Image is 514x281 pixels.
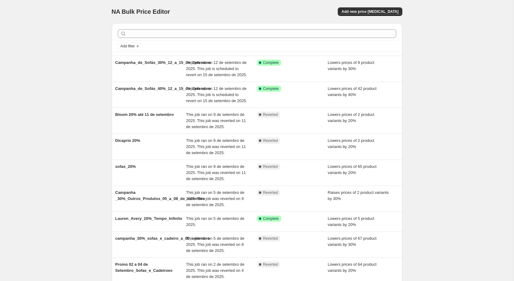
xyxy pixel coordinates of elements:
[263,236,278,241] span: Reverted
[112,8,170,15] span: NA Bulk Price Editor
[115,60,211,65] span: Campanha_de_Sofás_30%_12_a_15_de_Setembro
[328,190,389,201] span: Raises prices of 2 product variants by 30%
[186,86,247,103] span: This job ran on 12 de setembro de 2025. This job is scheduled to revert on 15 de setembro de 2025.
[328,164,377,175] span: Lowers prices of 65 product variants by 20%
[263,190,278,195] span: Reverted
[186,216,244,227] span: This job ran on 5 de setembro de 2025.
[328,86,377,97] span: Lowers prices of 42 product variants by 40%
[263,86,279,91] span: Complete
[186,60,247,77] span: This job ran on 12 de setembro de 2025. This job is scheduled to revert on 15 de setembro de 2025.
[186,164,246,181] span: This job ran on 9 de setembro de 2025. This job was reverted on 11 de setembro de 2025.
[115,112,174,117] span: Bloom 20% até 11 de setembro
[341,9,398,14] span: Add new price [MEDICAL_DATA]
[328,216,374,227] span: Lowers prices of 5 product variants by 20%
[121,44,135,49] span: Add filter
[115,164,136,169] span: sofas_20%
[263,112,278,117] span: Reverted
[115,86,211,91] span: Campanha_de_Sofás_40%_12_a_15_de_Setembro
[118,43,142,50] button: Add filter
[115,216,182,221] span: Lauren_Avery_20%_Tempo_Infinito
[263,216,279,221] span: Complete
[263,262,278,267] span: Reverted
[186,236,244,253] span: This job ran on 5 de setembro de 2025. This job was reverted on 8 de setembro de 2025.
[186,262,244,279] span: This job ran on 2 de setembro de 2025. This job was reverted on 4 de setembro de 2025.
[263,164,278,169] span: Reverted
[328,60,374,71] span: Lowers prices of 9 product variants by 30%
[263,60,279,65] span: Complete
[186,190,244,207] span: This job ran on 5 de setembro de 2025. This job was reverted on 9 de setembro de 2025.
[115,236,210,241] span: campanha_30%_sofas_e_cadeiro_a_09_setembro
[186,138,246,155] span: This job ran on 9 de setembro de 2025. This job was reverted on 11 de setembro de 2025.
[328,262,377,273] span: Lowers prices of 64 product variants by 20%
[328,112,374,123] span: Lowers prices of 2 product variants by 20%
[115,262,173,273] span: Promo 02 a 04 de Setembro_Sofas_e_Cadeiroes
[328,138,374,149] span: Lowers prices of 2 product variants by 20%
[115,190,205,201] span: Campanha _30%_Outros_Produtos_05_a_08_de_setembro
[338,7,402,16] button: Add new price [MEDICAL_DATA]
[263,138,278,143] span: Reverted
[186,112,246,129] span: This job ran on 9 de setembro de 2025. This job was reverted on 11 de setembro de 2025.
[115,138,140,143] span: Dicaprio 20%
[328,236,377,247] span: Lowers prices of 67 product variants by 30%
